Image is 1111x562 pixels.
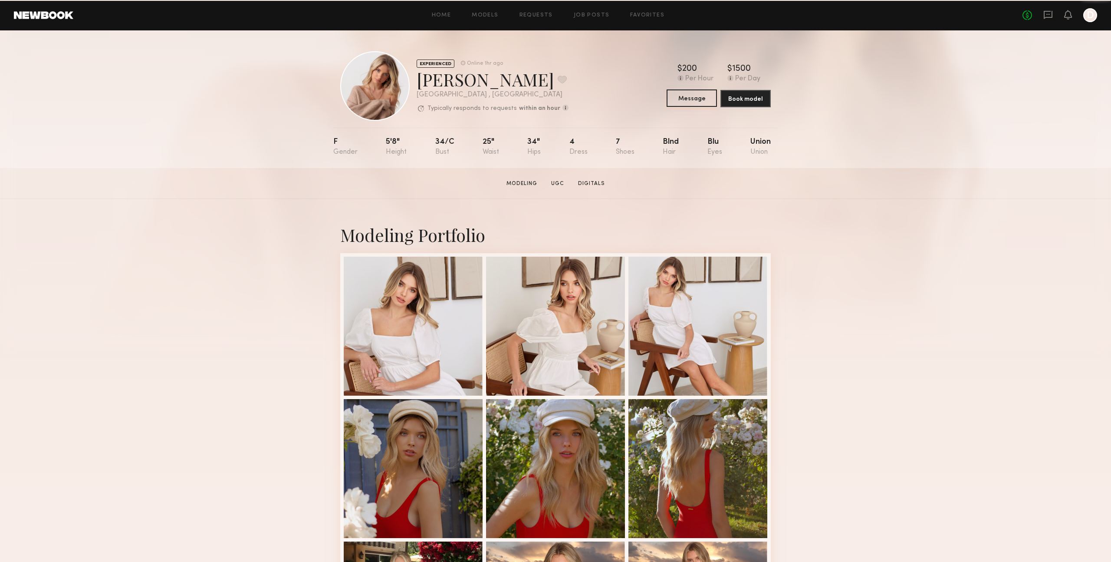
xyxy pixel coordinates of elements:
div: 25" [483,138,499,156]
div: Per Day [735,75,760,83]
div: 34" [527,138,541,156]
a: Favorites [630,13,664,18]
div: [GEOGRAPHIC_DATA] , [GEOGRAPHIC_DATA] [417,91,569,99]
p: Typically responds to requests [427,106,517,112]
div: $ [677,65,682,73]
div: 7 [616,138,634,156]
a: Modeling [503,180,541,188]
a: Home [432,13,451,18]
div: Union [750,138,771,156]
div: 200 [682,65,697,73]
div: 5'8" [386,138,407,156]
div: 34/c [435,138,454,156]
b: within an hour [519,106,560,112]
div: 4 [569,138,588,156]
a: Digitals [575,180,608,188]
button: Book model [720,90,771,107]
div: Modeling Portfolio [340,223,771,246]
div: Blu [707,138,722,156]
div: EXPERIENCED [417,60,454,68]
a: UGC [548,180,568,188]
a: Job Posts [574,13,610,18]
a: D [1083,8,1097,22]
div: Online 1hr ago [467,61,503,66]
div: $ [727,65,732,73]
div: Blnd [663,138,679,156]
div: 1500 [732,65,751,73]
div: Per Hour [685,75,713,83]
a: Models [472,13,498,18]
div: [PERSON_NAME] [417,68,569,91]
a: Requests [519,13,553,18]
button: Message [667,89,717,107]
div: F [333,138,358,156]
